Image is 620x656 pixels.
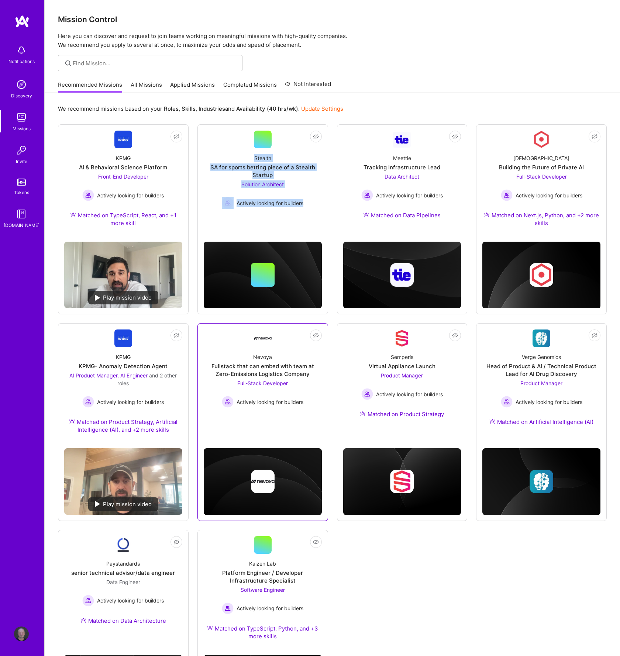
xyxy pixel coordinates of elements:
[222,396,234,408] img: Actively looking for builders
[501,189,513,201] img: Actively looking for builders
[173,134,179,139] i: icon EyeClosed
[452,134,458,139] i: icon EyeClosed
[204,329,322,419] a: Company LogoNevoyaFullstack that can embed with team at Zero-Emissions Logistics CompanyFull-Stac...
[285,80,331,93] a: Not Interested
[95,501,100,507] img: play
[516,398,582,406] span: Actively looking for builders
[381,372,423,379] span: Product Manager
[482,211,600,227] div: Matched on Next.js, Python, and +2 more skills
[236,105,298,112] b: Availability (40 hrs/wk)
[16,158,27,165] div: Invite
[80,617,166,625] div: Matched on Data Architecture
[204,131,322,216] a: StealthSA for sports betting piece of a Stealth StartupSolution Architect Actively looking for bu...
[204,242,322,308] img: cover
[393,132,411,148] img: Company Logo
[369,362,435,370] div: Virtual Appliance Launch
[114,536,132,554] img: Company Logo
[364,163,440,171] div: Tracking Infrastructure Lead
[482,242,600,308] img: cover
[237,380,288,386] span: Full-Stack Developer
[106,579,140,585] span: Data Engineer
[530,470,553,493] img: Company logo
[484,212,490,218] img: Ateam Purple Icon
[11,92,32,100] div: Discovery
[97,191,164,199] span: Actively looking for builders
[343,131,461,228] a: Company LogoMeettieTracking Infrastructure LeadData Architect Actively looking for buildersActive...
[116,154,131,162] div: KPMG
[58,105,343,113] p: We recommend missions based on your , , and .
[131,81,162,93] a: All Missions
[489,418,495,424] img: Ateam Purple Icon
[204,163,322,179] div: SA for sports betting piece of a Stealth Startup
[88,497,158,511] div: Play mission video
[58,32,607,49] p: Here you can discover and request to join teams working on meaningful missions with high-quality ...
[64,448,182,515] img: No Mission
[254,154,271,162] div: Stealth
[516,191,582,199] span: Actively looking for builders
[482,329,600,435] a: Company LogoVerge GenomicsHead of Product & AI / Technical Product Lead for AI Drug DiscoveryProd...
[4,221,39,229] div: [DOMAIN_NAME]
[301,105,343,112] a: Update Settings
[363,211,441,219] div: Matched on Data Pipelines
[13,125,31,132] div: Missions
[516,173,567,180] span: Full-Stack Developer
[204,448,322,515] img: cover
[363,212,369,218] img: Ateam Purple Icon
[592,134,597,139] i: icon EyeClosed
[82,595,94,607] img: Actively looking for builders
[241,181,284,187] span: Solution Architect
[241,587,285,593] span: Software Engineer
[173,332,179,338] i: icon EyeClosed
[173,539,179,545] i: icon EyeClosed
[391,353,413,361] div: Semperis
[207,625,213,631] img: Ateam Purple Icon
[82,396,94,408] img: Actively looking for builders
[530,263,553,287] img: Company logo
[313,134,319,139] i: icon EyeClosed
[14,207,29,221] img: guide book
[390,470,414,493] img: Company logo
[14,77,29,92] img: discovery
[313,539,319,545] i: icon EyeClosed
[313,332,319,338] i: icon EyeClosed
[249,560,276,567] div: Kaizen Lab
[237,398,303,406] span: Actively looking for builders
[204,569,322,584] div: Platform Engineer / Developer Infrastructure Specialist
[164,105,179,112] b: Roles
[452,332,458,338] i: icon EyeClosed
[14,626,29,641] img: User Avatar
[533,329,550,347] img: Company Logo
[360,411,366,417] img: Ateam Purple Icon
[520,380,562,386] span: Product Manager
[393,154,411,162] div: Meettie
[64,211,182,227] div: Matched on TypeScript, React, and +1 more skill
[223,81,277,93] a: Completed Missions
[182,105,196,112] b: Skills
[343,242,461,308] img: cover
[170,81,215,93] a: Applied Missions
[522,353,561,361] div: Verge Genomics
[222,603,234,614] img: Actively looking for builders
[69,418,75,424] img: Ateam Purple Icon
[199,105,225,112] b: Industries
[82,189,94,201] img: Actively looking for builders
[64,59,72,68] i: icon SearchGrey
[482,131,600,236] a: Company Logo[DEMOGRAPHIC_DATA]Building the Future of Private AIFull-Stack Developer Actively look...
[14,110,29,125] img: teamwork
[14,143,29,158] img: Invite
[98,173,148,180] span: Front-End Developer
[513,154,569,162] div: [DEMOGRAPHIC_DATA]
[79,163,167,171] div: AI & Behavioral Science Platform
[58,15,607,24] h3: Mission Control
[376,191,443,199] span: Actively looking for builders
[253,353,272,361] div: Nevoya
[360,410,444,418] div: Matched on Product Strategy
[64,536,182,633] a: Company LogoPaystandardssenior technical advisor/data engineerData Engineer Actively looking for ...
[106,560,140,567] div: Paystandards
[251,470,275,493] img: Company logo
[64,418,182,434] div: Matched on Product Strategy, Artificial Intelligence (AI), and +2 more skills
[79,362,168,370] div: KPMG- Anomaly Detection Agent
[97,597,164,604] span: Actively looking for builders
[204,625,322,640] div: Matched on TypeScript, Python, and +3 more skills
[482,448,600,515] img: cover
